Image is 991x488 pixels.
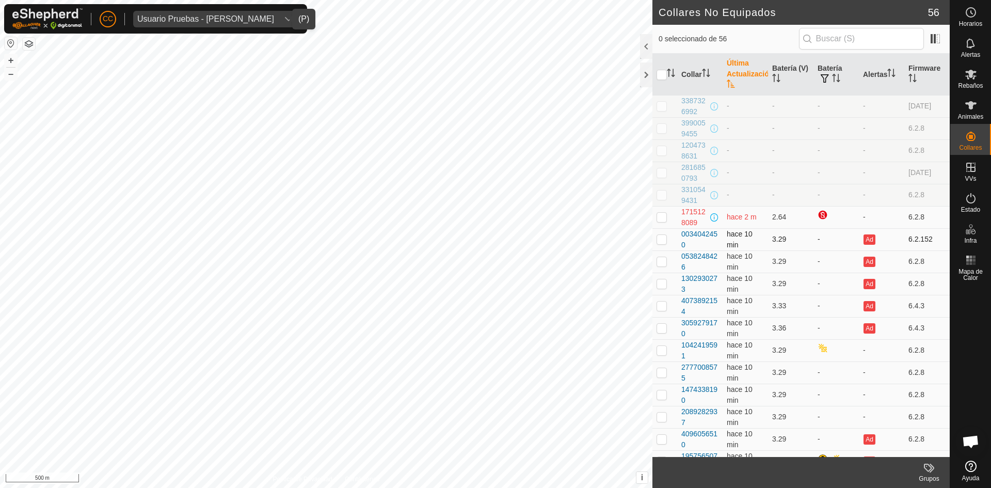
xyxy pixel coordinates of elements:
button: Capas del Mapa [23,38,35,50]
td: 3.36 [768,317,813,339]
span: 22 sept 2025, 9:07 [727,319,753,338]
th: Firmware [904,54,950,96]
div: 1302930273 [681,273,718,295]
span: Horarios [959,21,982,27]
td: 6.2.8 [904,184,950,206]
button: Ad [864,234,875,245]
span: Infra [964,238,977,244]
span: 22 sept 2025, 9:07 [727,385,753,404]
span: Collares [959,145,982,151]
td: - [859,361,904,384]
div: 2816850793 [681,162,708,184]
td: - [813,228,859,250]
button: Restablecer Mapa [5,37,17,50]
span: 22 sept 2025, 9:07 [727,230,753,249]
button: i [636,472,648,483]
span: 22 sept 2025, 9:07 [727,341,753,360]
div: 3990059455 [681,118,708,139]
a: Contáctenos [345,475,379,484]
td: 6.4.3 [904,317,950,339]
th: Última Actualización [723,54,768,96]
div: Chat abierto [955,426,986,457]
div: 1957565073 [681,451,718,473]
div: 3059279170 [681,318,718,339]
img: Logo Gallagher [12,8,83,29]
span: CC [103,13,113,24]
span: 56 [928,5,939,20]
span: 22 sept 2025, 9:07 [727,296,753,316]
td: - [813,317,859,339]
td: [DATE] [904,95,950,117]
div: 3387326992 [681,96,708,117]
span: Estado [961,207,980,213]
div: Grupos [908,474,950,483]
span: - [727,191,729,199]
h2: Collares No Equipados [659,6,928,19]
th: Collar [677,54,723,96]
td: - [813,250,859,273]
td: 2.64 [768,206,813,228]
td: - [813,139,859,162]
td: - [859,406,904,428]
div: 2089282937 [681,406,718,428]
td: - [813,361,859,384]
td: 6.2.8 [904,384,950,406]
p-sorticon: Activar para ordenar [908,75,917,84]
p-sorticon: Activar para ordenar [887,70,896,78]
span: 0 seleccionado de 56 [659,34,799,44]
td: - [813,428,859,450]
td: - [859,162,904,184]
th: Batería (V) [768,54,813,96]
span: 22 sept 2025, 9:07 [727,407,753,427]
td: - [813,384,859,406]
button: Ad [864,323,875,334]
button: Ad [864,434,875,445]
div: 1474338190 [681,384,718,406]
td: - [859,139,904,162]
button: – [5,68,17,80]
th: Batería [813,54,859,96]
button: + [5,54,17,67]
span: VVs [965,176,976,182]
td: 6.2.8 [904,250,950,273]
td: 6.4.3 [904,295,950,317]
span: - [727,168,729,177]
td: 3.29 [768,406,813,428]
div: 3310549431 [681,184,708,206]
span: Alertas [961,52,980,58]
div: 1715128089 [681,207,708,228]
td: - [813,95,859,117]
td: - [859,95,904,117]
td: 6.2.8 [904,406,950,428]
td: 6.2.8 [904,339,950,361]
td: 6.2.8 [904,206,950,228]
input: Buscar (S) [799,28,924,50]
span: 22 sept 2025, 9:07 [727,252,753,271]
td: - [768,184,813,206]
td: - [813,117,859,139]
td: - [768,139,813,162]
td: - [768,162,813,184]
p-sorticon: Activar para ordenar [702,70,710,78]
td: 3.29 [768,361,813,384]
span: i [641,473,643,482]
td: - [813,295,859,317]
td: 3.29 [768,250,813,273]
td: [DATE] [904,162,950,184]
td: 6.2.8 [904,361,950,384]
span: - [727,124,729,132]
button: Ad [864,456,875,467]
div: Usuario Pruebas - [PERSON_NAME] [137,15,274,23]
p-sorticon: Activar para ordenar [772,75,780,84]
a: Ayuda [950,456,991,485]
td: 3.29 [768,428,813,450]
span: 22 sept 2025, 9:07 [727,452,753,471]
button: Ad [864,279,875,289]
td: 3.29 [768,228,813,250]
div: 1042419591 [681,340,718,361]
button: Ad [864,301,875,311]
span: Ayuda [962,475,980,481]
td: 6.2.8 [904,428,950,450]
span: Animales [958,114,983,120]
td: - [859,384,904,406]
